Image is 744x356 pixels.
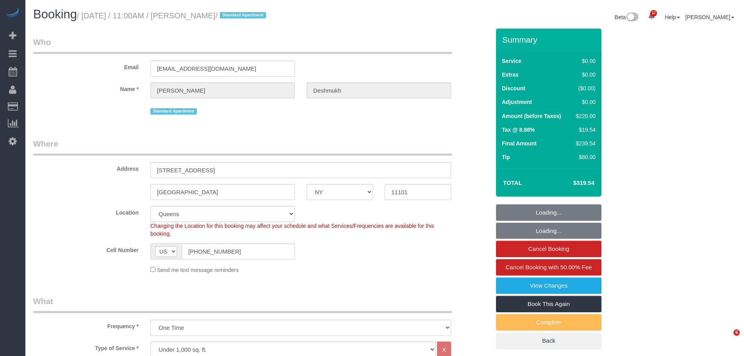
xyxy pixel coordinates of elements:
[502,71,519,79] label: Extras
[27,162,145,173] label: Address
[502,98,532,106] label: Adjustment
[496,277,601,294] a: View Changes
[150,82,295,98] input: First Name
[27,243,145,254] label: Cell Number
[506,264,592,270] span: Cancel Booking with 50.00% Fee
[27,82,145,93] label: Name *
[502,153,510,161] label: Tip
[573,153,596,161] div: $80.00
[215,11,268,20] span: /
[502,140,537,147] label: Final Amount
[150,108,197,114] span: Standard Apartment
[573,98,596,106] div: $0.00
[650,10,657,16] span: 37
[573,84,596,92] div: ($0.00)
[550,180,594,186] h4: $319.54
[496,296,601,312] a: Book This Again
[150,184,295,200] input: City
[503,179,522,186] strong: Total
[496,259,601,275] a: Cancel Booking with 50.00% Fee
[27,342,145,352] label: Type of Service *
[502,35,598,44] h3: Summary
[573,140,596,147] div: $239.54
[385,184,451,200] input: Zip Code
[502,84,525,92] label: Discount
[27,61,145,71] label: Email
[33,36,452,54] legend: Who
[733,329,740,336] span: 6
[33,295,452,313] legend: What
[685,14,734,20] a: [PERSON_NAME]
[5,8,20,19] img: Automaid Logo
[615,14,639,20] a: Beta
[182,243,295,259] input: Cell Number
[573,126,596,134] div: $19.54
[27,206,145,216] label: Location
[502,57,521,65] label: Service
[717,329,736,348] iframe: Intercom live chat
[27,320,145,330] label: Frequency *
[573,71,596,79] div: $0.00
[496,333,601,349] a: Back
[573,112,596,120] div: $220.00
[307,82,451,98] input: Last Name
[150,61,295,77] input: Email
[644,8,659,25] a: 37
[573,57,596,65] div: $0.00
[150,223,434,237] span: Changing the Location for this booking may affect your schedule and what Services/Frequencies are...
[665,14,680,20] a: Help
[33,138,452,156] legend: Where
[77,11,268,20] small: / [DATE] / 11:00AM / [PERSON_NAME]
[626,13,639,23] img: New interface
[157,267,239,273] span: Send me text message reminders
[502,126,535,134] label: Tax @ 8.88%
[502,112,561,120] label: Amount (before Taxes)
[33,7,77,21] span: Booking
[496,241,601,257] a: Cancel Booking
[220,12,266,18] span: Standard Apartment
